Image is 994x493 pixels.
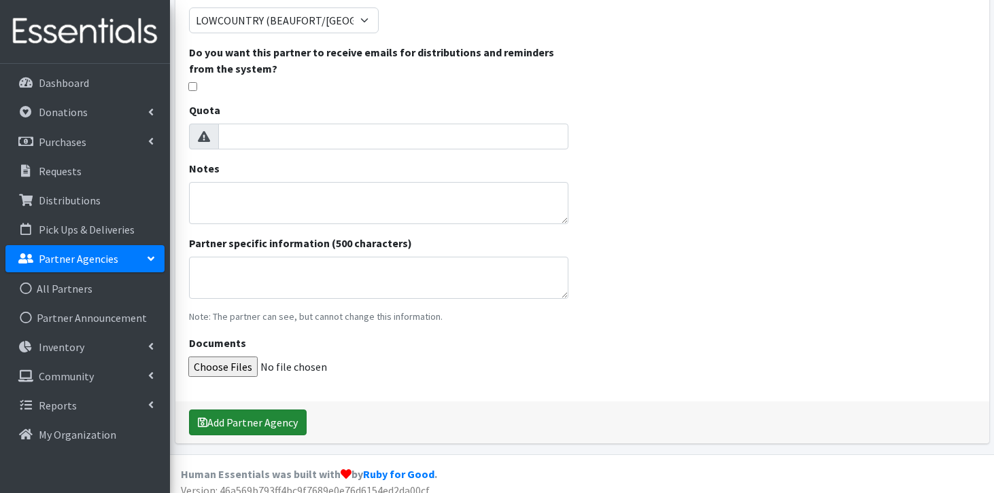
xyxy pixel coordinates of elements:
a: Distributions [5,187,165,214]
p: Reports [39,399,77,412]
p: Donations [39,105,88,119]
label: Partner specific information (500 characters) [189,235,412,251]
a: Ruby for Good [363,467,434,481]
p: Dashboard [39,76,89,90]
label: Do you want this partner to receive emails for distributions and reminders from the system? [189,44,569,77]
a: Reports [5,392,165,419]
label: Notes [189,160,220,177]
a: Partner Agencies [5,245,165,272]
label: Documents [189,335,246,351]
label: Quota [189,102,220,118]
a: All Partners [5,275,165,302]
a: My Organization [5,421,165,448]
p: Requests [39,164,82,178]
a: Purchases [5,128,165,156]
p: Distributions [39,194,101,207]
p: Community [39,369,94,383]
img: HumanEssentials [5,9,165,54]
button: Add Partner Agency [189,409,307,435]
p: Purchases [39,135,86,149]
a: Pick Ups & Deliveries [5,216,165,243]
p: Partner Agencies [39,252,118,266]
a: Partner Announcement [5,304,165,331]
a: Community [5,363,165,390]
p: My Organization [39,428,116,441]
p: Pick Ups & Deliveries [39,223,135,236]
strong: Human Essentials was built with by . [181,467,437,481]
p: Inventory [39,340,84,354]
a: Requests [5,158,165,185]
p: Note: The partner can see, but cannot change this information. [189,310,569,324]
a: Donations [5,98,165,126]
a: Inventory [5,333,165,361]
a: Dashboard [5,69,165,96]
